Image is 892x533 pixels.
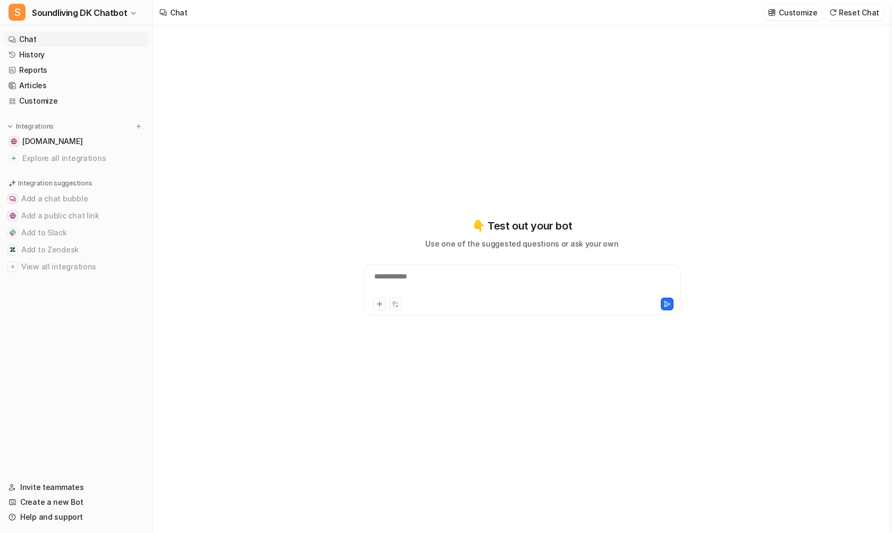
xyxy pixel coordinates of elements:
button: Add a chat bubbleAdd a chat bubble [4,190,148,207]
span: Soundliving DK Chatbot [32,5,127,20]
a: Invite teammates [4,480,148,495]
a: Explore all integrations [4,151,148,166]
a: Customize [4,94,148,108]
a: Help and support [4,510,148,524]
button: Reset Chat [826,5,883,20]
img: Add a chat bubble [10,196,16,202]
a: Reports [4,63,148,78]
img: customize [768,9,776,16]
span: S [9,4,26,21]
a: Articles [4,78,148,93]
p: 👇 Test out your bot [472,218,572,234]
p: Customize [779,7,817,18]
span: Explore all integrations [22,150,144,167]
p: Integrations [16,122,54,131]
p: Integration suggestions [18,179,92,188]
img: menu_add.svg [135,123,142,130]
button: Add to SlackAdd to Slack [4,224,148,241]
a: soundliving.dk[DOMAIN_NAME] [4,134,148,149]
button: View all integrationsView all integrations [4,258,148,275]
img: expand menu [6,123,14,130]
span: [DOMAIN_NAME] [22,136,82,147]
img: Add a public chat link [10,213,16,219]
img: reset [829,9,837,16]
img: Add to Slack [10,230,16,236]
button: Customize [765,5,821,20]
a: Create a new Bot [4,495,148,510]
a: Chat [4,32,148,47]
button: Add a public chat linkAdd a public chat link [4,207,148,224]
a: History [4,47,148,62]
button: Integrations [4,121,57,132]
img: explore all integrations [9,153,19,164]
div: Chat [170,7,188,18]
img: soundliving.dk [11,138,17,145]
img: View all integrations [10,264,16,270]
button: Add to ZendeskAdd to Zendesk [4,241,148,258]
p: Use one of the suggested questions or ask your own [425,238,618,249]
img: Add to Zendesk [10,247,16,253]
